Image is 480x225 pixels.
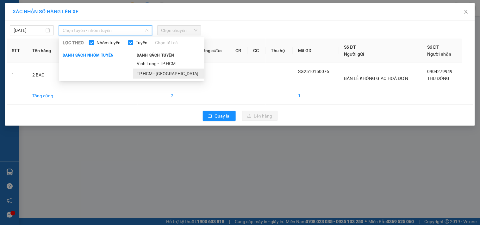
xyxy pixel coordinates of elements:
[7,63,27,87] td: 1
[248,39,266,63] th: CC
[94,39,123,46] span: Nhóm tuyến
[133,39,150,46] span: Tuyến
[145,28,149,32] span: down
[266,39,293,63] th: Thu hộ
[195,39,230,63] th: Tổng cước
[464,9,469,14] span: close
[203,111,236,121] button: rollbackQuay lại
[59,52,118,58] span: Danh sách nhóm tuyến
[427,76,450,81] span: THU ĐÔNG
[133,69,204,79] li: TP.HCM - [GEOGRAPHIC_DATA]
[293,39,339,63] th: Mã GD
[215,113,231,119] span: Quay lại
[155,39,178,46] a: Chọn tất cả
[230,39,248,63] th: CR
[161,26,197,35] span: Chọn chuyến
[13,9,78,15] span: XÁC NHẬN SỐ HÀNG LÊN XE
[344,45,356,50] span: Số ĐT
[63,39,84,46] span: LỌC THEO
[427,69,453,74] span: 0904279949
[27,63,62,87] td: 2 BAO
[427,45,439,50] span: Số ĐT
[457,3,475,21] button: Close
[14,27,44,34] input: 15/10/2025
[344,52,365,57] span: Người gửi
[344,76,408,81] span: BÁN LẺ KHÔNG GIAO HOÁ ĐƠN
[208,114,212,119] span: rollback
[133,52,178,58] span: Danh sách tuyến
[27,87,62,105] td: Tổng cộng
[298,69,329,74] span: SG2510150076
[166,87,196,105] td: 2
[133,58,204,69] li: Vĩnh Long - TP.HCM
[242,111,277,121] button: uploadLên hàng
[63,26,148,35] span: Chọn tuyến - nhóm tuyến
[427,52,452,57] span: Người nhận
[7,39,27,63] th: STT
[27,39,62,63] th: Tên hàng
[293,87,339,105] td: 1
